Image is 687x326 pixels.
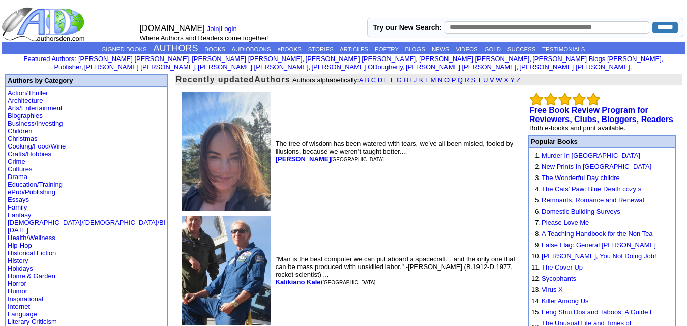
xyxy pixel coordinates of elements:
b: Authors [254,75,290,84]
a: Internet [8,303,30,310]
a: Arts/Entertainment [8,104,63,112]
font: i [83,65,84,70]
a: U [483,76,488,84]
img: 77566.jpg [182,216,271,325]
a: E [384,76,389,84]
a: BLOGS [405,46,426,52]
font: The tree of wisdom has been watered with tears, we’ve all been misled, fooled by illusions, becau... [276,140,514,163]
font: 10. [531,252,541,260]
a: GOLD [484,46,501,52]
a: Fantasy [8,211,31,219]
a: The Cats' Paw: Blue Death cozy s [542,185,641,193]
a: N [438,76,442,84]
a: ARTICLES [340,46,368,52]
font: 12. [531,275,541,282]
a: ePub/Publishing [8,188,55,196]
a: Crafts/Hobbies [8,150,51,158]
font: 8. [535,230,541,238]
a: Please Love Me [542,219,589,226]
font: 5. [535,196,541,204]
a: Health/Wellness [8,234,55,242]
a: [PERSON_NAME] [PERSON_NAME] [406,63,516,71]
img: bigemptystars.png [558,93,572,106]
img: logo_ad.gif [2,7,87,42]
a: History [8,257,28,264]
font: i [197,65,198,70]
a: False Flag: General [PERSON_NAME] [542,241,656,249]
b: [PERSON_NAME] [276,155,331,163]
a: Family [8,203,27,211]
a: J [414,76,417,84]
a: A Teaching Handbook for the Non Tea [542,230,653,238]
a: The Wonderful Day childre [542,174,620,182]
font: Where Authors and Readers come together! [140,34,269,42]
a: Architecture [8,97,43,104]
a: G [397,76,402,84]
a: [PERSON_NAME] [PERSON_NAME] [306,55,416,63]
font: 15. [531,308,541,316]
font: i [191,56,192,62]
a: Cooking/Food/Wine [8,142,66,150]
a: F [391,76,395,84]
label: Try our New Search: [373,23,441,32]
a: P [452,76,456,84]
font: Both e-books and print available. [529,124,625,132]
font: 11. [531,263,541,271]
a: B [365,76,369,84]
a: SUCCESS [507,46,536,52]
a: M [430,76,436,84]
a: Education/Training [8,181,63,188]
font: 13. [531,286,541,293]
a: The Cover Up [542,263,583,271]
font: 9. [535,241,541,249]
a: Sycophants [542,275,576,282]
a: STORIES [308,46,334,52]
a: Home & Garden [8,272,55,280]
a: eBOOKS [278,46,302,52]
a: Y [510,76,514,84]
b: Kalikiano Kalei [276,278,322,286]
a: Virus X [542,286,563,293]
a: C [371,76,376,84]
a: Literary Criticism [8,318,57,325]
a: D [378,76,382,84]
a: BOOKS [204,46,225,52]
a: [DATE] [8,226,28,234]
img: 11229.jpeg [182,92,271,211]
a: Children [8,127,32,135]
font: 1. [535,152,541,159]
a: Remnants, Romance and Renewal [542,196,644,204]
a: [PERSON_NAME] [PERSON_NAME] [78,55,189,63]
a: VIDEOS [456,46,477,52]
a: [PERSON_NAME] [PERSON_NAME] [419,55,529,63]
font: i [310,65,311,70]
font: , , , , , , , , , , [54,55,663,71]
a: Domestic Building Surveys [542,208,620,215]
font: 4. [535,185,541,193]
a: S [471,76,476,84]
font: [DOMAIN_NAME] [140,24,205,33]
a: L [425,76,429,84]
a: Free Book Review Program for Reviewers, Clubs, Bloggers, Readers [529,106,673,124]
a: Login [221,25,237,33]
a: Biographies [8,112,43,120]
a: Murder in [GEOGRAPHIC_DATA] [542,152,640,159]
a: Historical Fiction [8,249,56,257]
font: i [632,65,633,70]
a: Action/Thriller [8,89,48,97]
a: Z [516,76,520,84]
a: K [419,76,424,84]
font: 14. [531,297,541,305]
a: Inspirational [8,295,43,303]
font: | [207,25,241,33]
a: [PERSON_NAME] Blogs [PERSON_NAME], Publisher [54,55,663,71]
a: H [403,76,408,84]
a: Language [8,310,37,318]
